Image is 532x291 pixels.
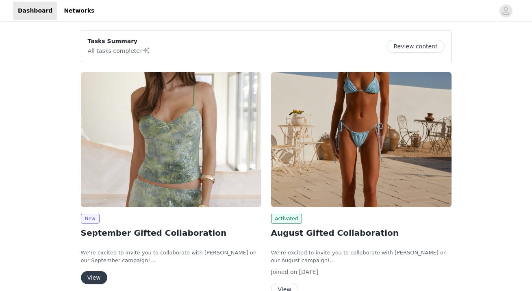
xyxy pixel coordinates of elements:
a: Dashboard [13,2,57,20]
p: We’re excited to invite you to collaborate with [PERSON_NAME] on our September campaign! [81,249,261,265]
span: New [81,214,100,224]
img: Peppermayo USA [81,72,261,207]
p: We’re excited to invite you to collaborate with [PERSON_NAME] on our August campaign! [271,249,452,265]
a: View [81,275,107,281]
a: Networks [59,2,99,20]
span: Joined on [271,269,297,275]
span: Activated [271,214,302,224]
h2: August Gifted Collaboration [271,227,452,239]
p: All tasks complete! [88,46,150,55]
h2: September Gifted Collaboration [81,227,261,239]
p: Tasks Summary [88,37,150,46]
div: avatar [502,4,510,17]
img: Peppermayo USA [271,72,452,207]
button: View [81,271,107,284]
button: Review content [387,40,444,53]
span: [DATE] [299,269,318,275]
